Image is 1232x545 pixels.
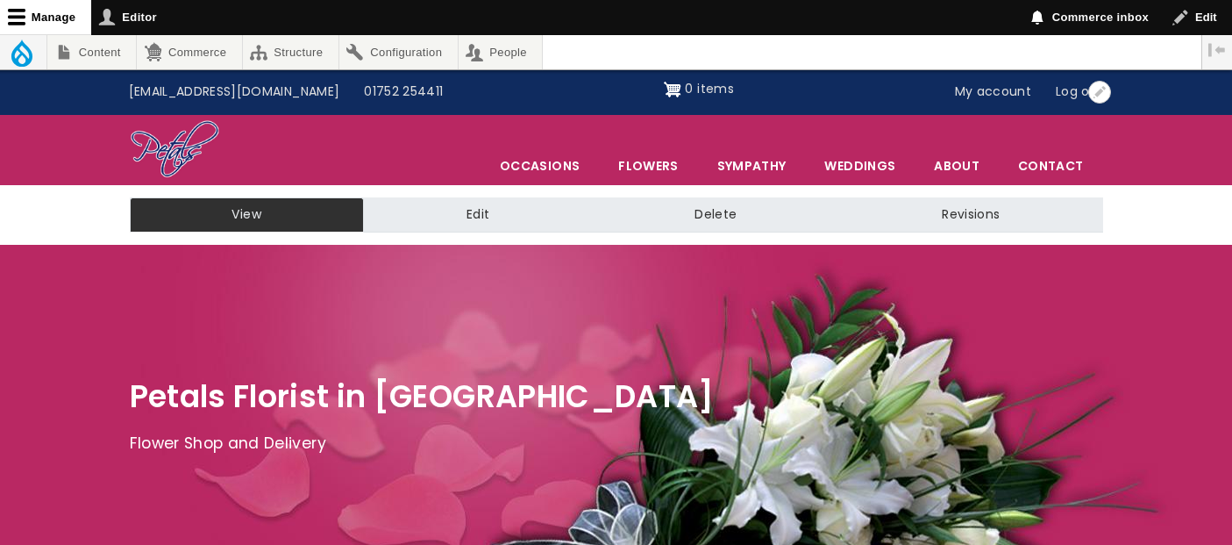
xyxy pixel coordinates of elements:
p: Flower Shop and Delivery [130,431,1103,457]
span: Petals Florist in [GEOGRAPHIC_DATA] [130,375,715,418]
nav: Tabs [117,197,1116,233]
a: Delete [592,197,839,233]
a: Revisions [839,197,1102,233]
a: 01752 254411 [352,75,455,109]
a: About [915,147,998,184]
a: [EMAIL_ADDRESS][DOMAIN_NAME] [117,75,353,109]
a: Content [47,35,136,69]
a: View [130,197,364,233]
span: 0 items [685,80,733,97]
a: Log out [1043,75,1115,109]
img: Shopping cart [664,75,681,104]
span: Weddings [806,147,914,184]
a: Structure [243,35,338,69]
button: Vertical orientation [1202,35,1232,65]
span: Occasions [481,147,598,184]
a: Configuration [339,35,458,69]
img: Home [130,119,220,181]
button: Open User account menu configuration options [1088,81,1111,104]
a: Edit [364,197,592,233]
a: Flowers [600,147,696,184]
a: Sympathy [699,147,805,184]
a: People [459,35,543,69]
a: Shopping cart 0 items [664,75,734,104]
a: My account [943,75,1044,109]
a: Commerce [137,35,241,69]
a: Contact [1000,147,1101,184]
